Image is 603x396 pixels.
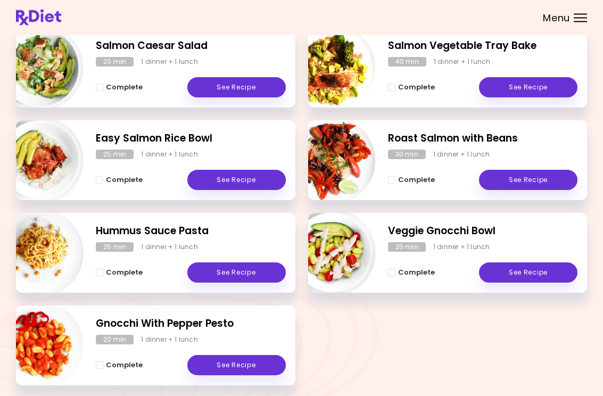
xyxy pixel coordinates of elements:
button: Complete - Hummus Sauce Pasta [96,267,143,279]
div: 1 dinner + 1 lunch [141,243,198,252]
div: 1 dinner + 1 lunch [433,150,490,160]
button: Complete - Gnocchi With Pepper Pesto [96,359,143,372]
div: 1 dinner + 1 lunch [141,150,198,160]
img: Info - Roast Salmon with Beans [287,117,376,205]
h2: Veggie Gnocchi Bowl [388,224,578,240]
div: 25 min [388,243,426,252]
div: 1 dinner + 1 lunch [141,335,198,345]
h2: Gnocchi With Pepper Pesto [96,317,286,332]
button: Complete - Easy Salmon Rice Bowl [96,174,143,187]
h2: Salmon Caesar Salad [96,39,286,54]
a: See Recipe - Salmon Vegetable Tray Bake [479,78,577,98]
button: Complete - Salmon Vegetable Tray Bake [388,81,435,94]
span: Complete [106,176,143,185]
span: Complete [106,361,143,370]
h2: Salmon Vegetable Tray Bake [388,39,578,54]
span: Complete [398,84,435,92]
div: 1 dinner + 1 lunch [434,57,491,67]
span: Complete [398,176,435,185]
div: 1 dinner + 1 lunch [433,243,490,252]
h2: Easy Salmon Rice Bowl [96,131,286,147]
div: 40 min [388,57,426,67]
img: Info - Veggie Gnocchi Bowl [287,209,376,298]
a: See Recipe - Veggie Gnocchi Bowl [479,263,577,283]
div: 20 min [96,335,134,345]
button: Complete - Veggie Gnocchi Bowl [388,267,435,279]
div: 1 dinner + 1 lunch [141,57,198,67]
a: See Recipe - Salmon Caesar Salad [187,78,286,98]
h2: Hummus Sauce Pasta [96,224,286,240]
h2: Roast Salmon with Beans [388,131,578,147]
a: See Recipe - Easy Salmon Rice Bowl [187,170,286,191]
button: Complete - Salmon Caesar Salad [96,81,143,94]
button: Complete - Roast Salmon with Beans [388,174,435,187]
span: Menu [543,13,570,23]
div: 25 min [96,243,134,252]
a: See Recipe - Gnocchi With Pepper Pesto [187,356,286,376]
span: Complete [398,269,435,277]
img: Info - Salmon Vegetable Tray Bake [287,24,376,112]
div: 25 min [96,150,134,160]
img: RxDiet [16,10,61,26]
div: 20 min [96,57,134,67]
span: Complete [106,84,143,92]
a: See Recipe - Roast Salmon with Beans [479,170,577,191]
div: 30 min [388,150,426,160]
a: See Recipe - Hummus Sauce Pasta [187,263,286,283]
span: Complete [106,269,143,277]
